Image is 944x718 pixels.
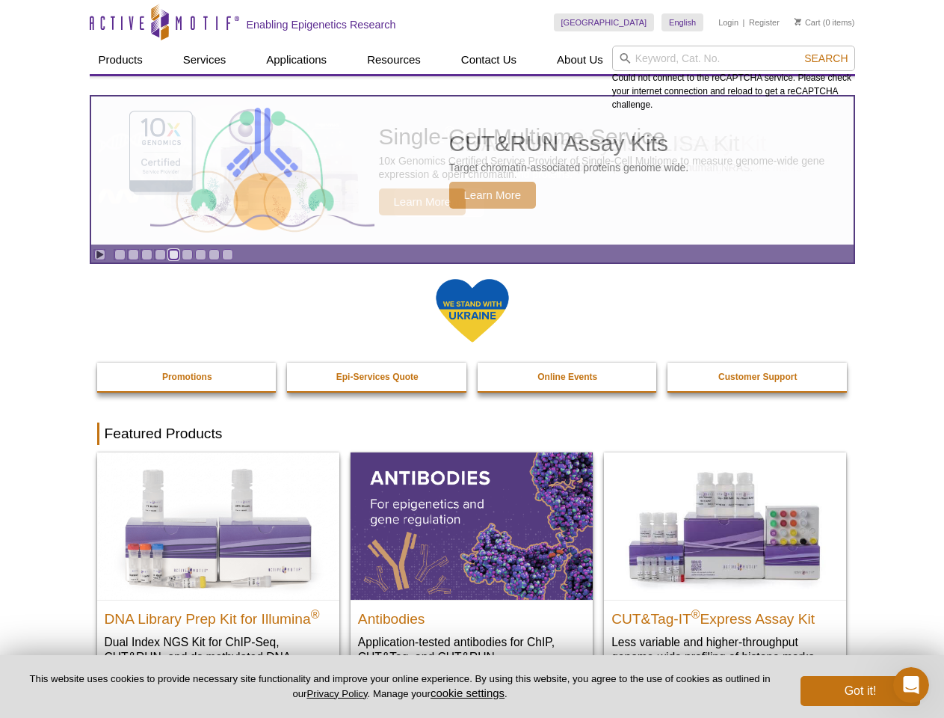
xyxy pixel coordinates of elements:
button: Got it! [800,676,920,706]
img: All Antibodies [351,452,593,599]
a: Go to slide 3 [141,249,152,260]
a: Privacy Policy [306,688,367,699]
a: Go to slide 6 [182,249,193,260]
p: This website uses cookies to provide necessary site functionality and improve your online experie... [24,672,776,701]
a: Online Events [478,363,658,391]
h2: Enabling Epigenetics Research [247,18,396,31]
a: Go to slide 7 [195,249,206,260]
p: Application-tested antibodies for ChIP, CUT&Tag, and CUT&RUN. [358,634,585,665]
sup: ® [311,607,320,620]
a: Go to slide 2 [128,249,139,260]
h2: Antibodies [358,604,585,627]
a: Go to slide 9 [222,249,233,260]
h2: CUT&Tag-IT Express Assay Kit [611,604,839,627]
a: Go to slide 1 [114,249,126,260]
img: We Stand With Ukraine [435,277,510,344]
a: English [661,13,703,31]
a: Cart [795,17,821,28]
a: Services [174,46,235,74]
strong: Promotions [162,372,212,382]
span: Search [804,52,848,64]
strong: Epi-Services Quote [336,372,419,382]
a: Go to slide 8 [209,249,220,260]
li: | [743,13,745,31]
a: Go to slide 5 [168,249,179,260]
button: Search [800,52,852,65]
a: Customer Support [667,363,848,391]
a: About Us [548,46,612,74]
img: DNA Library Prep Kit for Illumina [97,452,339,599]
li: (0 items) [795,13,855,31]
input: Keyword, Cat. No. [612,46,855,71]
a: [GEOGRAPHIC_DATA] [554,13,655,31]
h2: Featured Products [97,423,848,445]
p: Less variable and higher-throughput genome-wide profiling of histone marks​. [611,634,839,665]
a: Applications [257,46,336,74]
a: Go to slide 4 [155,249,166,260]
img: CUT&Tag-IT® Express Assay Kit [604,452,846,599]
a: Products [90,46,152,74]
button: cookie settings [431,687,505,699]
a: CUT&Tag-IT® Express Assay Kit CUT&Tag-IT®Express Assay Kit Less variable and higher-throughput ge... [604,452,846,679]
h2: DNA Library Prep Kit for Illumina [105,604,332,627]
div: Could not connect to the reCAPTCHA service. Please check your internet connection and reload to g... [612,46,855,111]
a: All Antibodies Antibodies Application-tested antibodies for ChIP, CUT&Tag, and CUT&RUN. [351,452,593,679]
iframe: Intercom live chat [893,667,929,703]
a: Epi-Services Quote [287,363,468,391]
strong: Customer Support [718,372,797,382]
a: Login [718,17,738,28]
a: Resources [358,46,430,74]
img: Your Cart [795,18,801,25]
sup: ® [691,607,700,620]
p: Dual Index NGS Kit for ChIP-Seq, CUT&RUN, and ds methylated DNA assays. [105,634,332,680]
a: Toggle autoplay [94,249,105,260]
a: Register [749,17,780,28]
a: Promotions [97,363,278,391]
a: Contact Us [452,46,525,74]
a: DNA Library Prep Kit for Illumina DNA Library Prep Kit for Illumina® Dual Index NGS Kit for ChIP-... [97,452,339,694]
strong: Online Events [537,372,597,382]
